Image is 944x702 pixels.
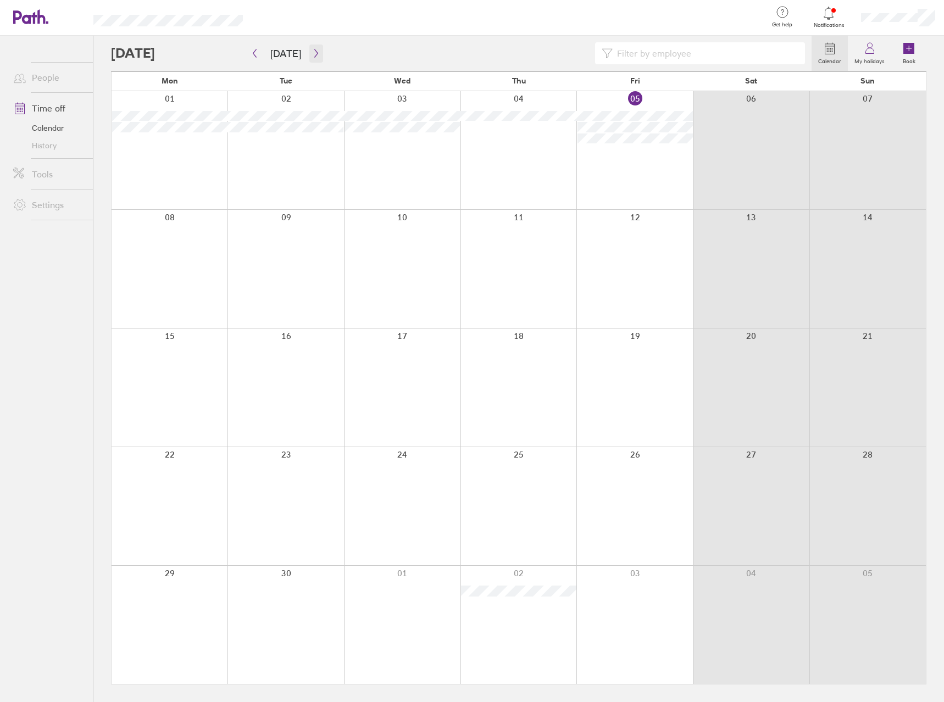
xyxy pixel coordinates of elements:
span: Sun [860,76,875,85]
span: Fri [630,76,640,85]
span: Get help [764,21,800,28]
a: Time off [4,97,93,119]
label: My holidays [848,55,891,65]
button: [DATE] [262,44,310,63]
a: Calendar [812,36,848,71]
a: Settings [4,194,93,216]
span: Wed [394,76,410,85]
a: Notifications [811,5,847,29]
label: Book [896,55,922,65]
span: Tue [280,76,292,85]
span: Notifications [811,22,847,29]
a: People [4,66,93,88]
a: History [4,137,93,154]
span: Sat [745,76,757,85]
span: Thu [512,76,526,85]
a: My holidays [848,36,891,71]
a: Book [891,36,926,71]
span: Mon [162,76,178,85]
a: Tools [4,163,93,185]
input: Filter by employee [613,43,799,64]
a: Calendar [4,119,93,137]
label: Calendar [812,55,848,65]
